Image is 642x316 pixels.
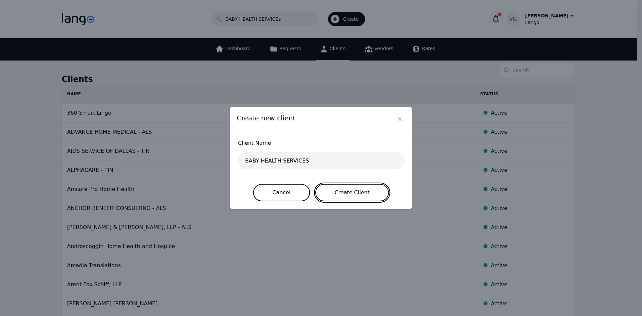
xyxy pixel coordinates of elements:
input: Client name [238,152,404,169]
span: Client Name [238,139,404,147]
button: Close [395,113,405,124]
span: Create new client [237,113,295,123]
button: Cancel [253,184,310,201]
button: Create Client [315,184,389,201]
